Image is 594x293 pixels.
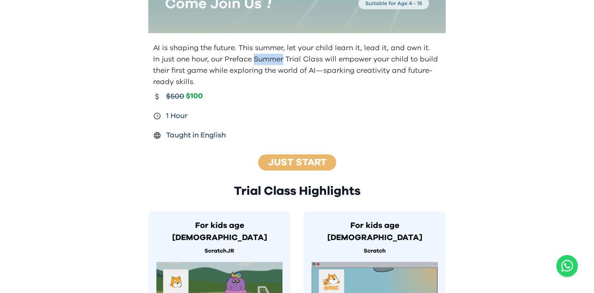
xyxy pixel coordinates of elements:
p: In just one hour, our Preface Summer Trial Class will empower your child to build their first gam... [153,54,442,88]
p: ScratchJR [156,247,282,255]
a: Chat with us on WhatsApp [556,255,578,277]
span: $100 [186,92,203,101]
h3: For kids age [DEMOGRAPHIC_DATA] [312,219,438,244]
a: Just Start [268,158,326,167]
button: Just Start [256,154,339,171]
span: Taught in English [166,130,226,141]
h2: Trial Class Highlights [148,184,446,198]
p: AI is shaping the future. This summer, let your child learn it, lead it, and own it. [153,42,442,54]
button: Open WhatsApp chat [556,255,578,277]
span: 1 Hour [166,110,188,122]
span: $500 [166,91,184,102]
h3: For kids age [DEMOGRAPHIC_DATA] [156,219,282,244]
p: Scratch [312,247,438,255]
